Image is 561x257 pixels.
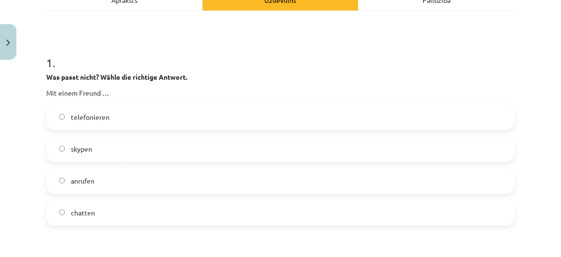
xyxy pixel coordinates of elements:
input: telefonieren [59,114,65,120]
input: chatten [59,210,65,216]
h1: 1 . [46,39,515,69]
strong: Was passt nicht? Wähle die richtige Antwort. [46,72,187,81]
span: skypen [71,144,92,154]
input: anrufen [59,178,65,184]
span: anrufen [71,176,95,186]
p: Mit einem Freund … [46,88,515,98]
span: chatten [71,208,95,218]
span: telefonieren [71,112,109,122]
input: skypen [59,146,65,152]
img: icon-close-lesson-0947bae3869378f0d4975bcd49f059093ad1ed9edebbc8119c70593378902aed.svg [6,40,10,46]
